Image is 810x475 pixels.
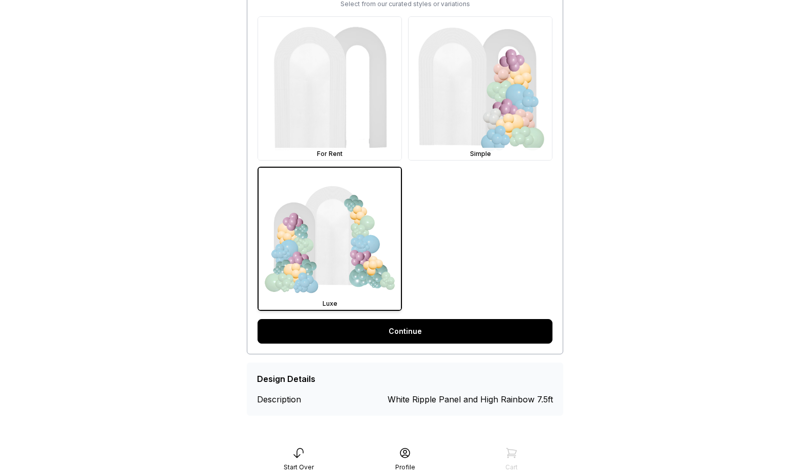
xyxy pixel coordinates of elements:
[259,168,401,310] img: Luxe
[261,300,399,308] div: Luxe
[409,17,552,160] img: Simple
[395,463,415,471] div: Profile
[388,393,553,405] div: White Ripple Panel and High Rainbow 7.5ft
[258,17,401,160] img: For Rent
[505,463,518,471] div: Cart
[260,150,399,158] div: For Rent
[258,319,552,344] a: Continue
[284,463,314,471] div: Start Over
[411,150,550,158] div: Simple
[257,393,331,405] div: Description
[257,373,315,385] div: Design Details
